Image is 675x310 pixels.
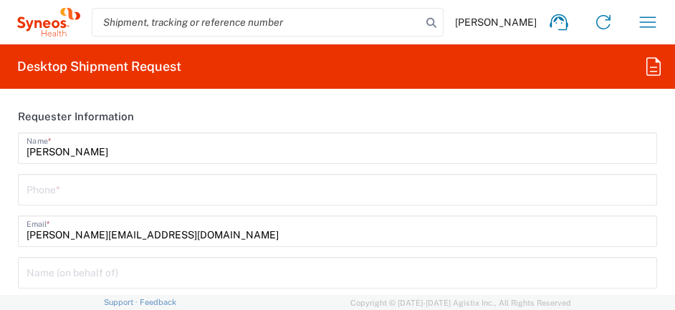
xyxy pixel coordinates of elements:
[18,110,134,124] h2: Requester Information
[140,298,176,306] a: Feedback
[104,298,140,306] a: Support
[17,58,181,75] h2: Desktop Shipment Request
[455,16,537,29] span: [PERSON_NAME]
[92,9,421,36] input: Shipment, tracking or reference number
[350,296,571,309] span: Copyright © [DATE]-[DATE] Agistix Inc., All Rights Reserved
